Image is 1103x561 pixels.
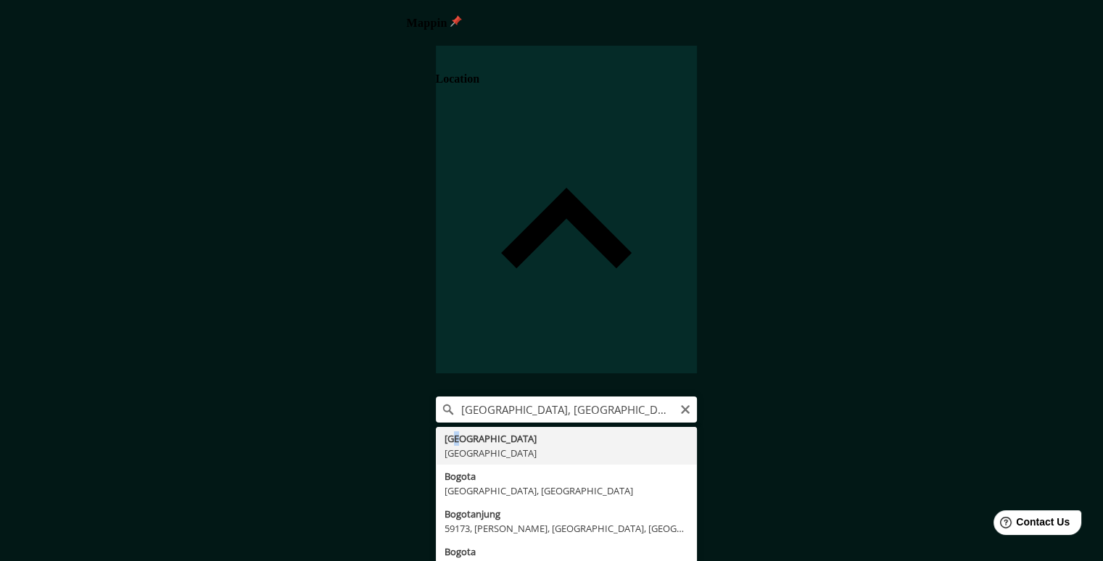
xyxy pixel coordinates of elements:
[436,396,697,423] input: Pick your city or area
[450,15,462,27] img: pin-icon.png
[436,46,697,374] div: Location
[445,469,688,483] div: Bogota
[445,521,688,536] div: 59173, [PERSON_NAME], [GEOGRAPHIC_DATA], [GEOGRAPHIC_DATA]
[974,504,1087,545] iframe: Help widget launcher
[407,15,697,30] h4: Mappin
[445,507,688,521] div: Bogotanjung
[445,483,688,498] div: [GEOGRAPHIC_DATA], [GEOGRAPHIC_DATA]
[445,544,688,559] div: Bogota
[436,72,479,86] h4: Location
[445,446,688,460] div: [GEOGRAPHIC_DATA]
[445,431,688,446] div: [GEOGRAPHIC_DATA]
[679,402,691,415] button: Clear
